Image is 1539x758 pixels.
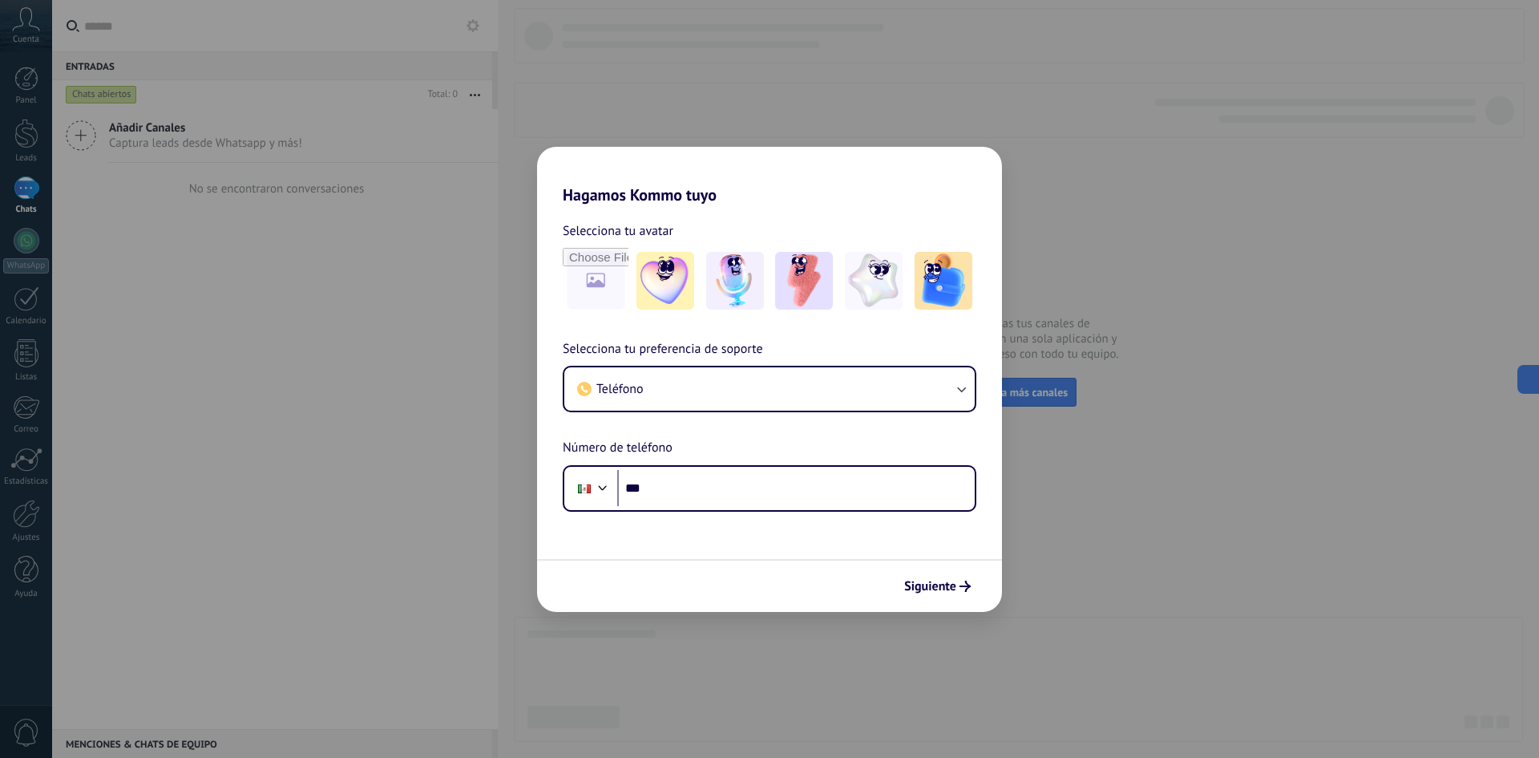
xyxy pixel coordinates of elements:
div: Mexico: + 52 [569,472,600,505]
span: Selecciona tu avatar [563,221,673,241]
span: Teléfono [596,381,644,397]
img: -3.jpeg [775,252,833,310]
img: -1.jpeg [636,252,694,310]
button: Teléfono [564,367,975,411]
span: Siguiente [904,581,956,592]
button: Siguiente [897,573,978,600]
img: -2.jpeg [706,252,764,310]
span: Selecciona tu preferencia de soporte [563,339,763,360]
h2: Hagamos Kommo tuyo [537,147,1002,205]
img: -5.jpeg [915,252,972,310]
span: Número de teléfono [563,438,673,459]
img: -4.jpeg [845,252,903,310]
